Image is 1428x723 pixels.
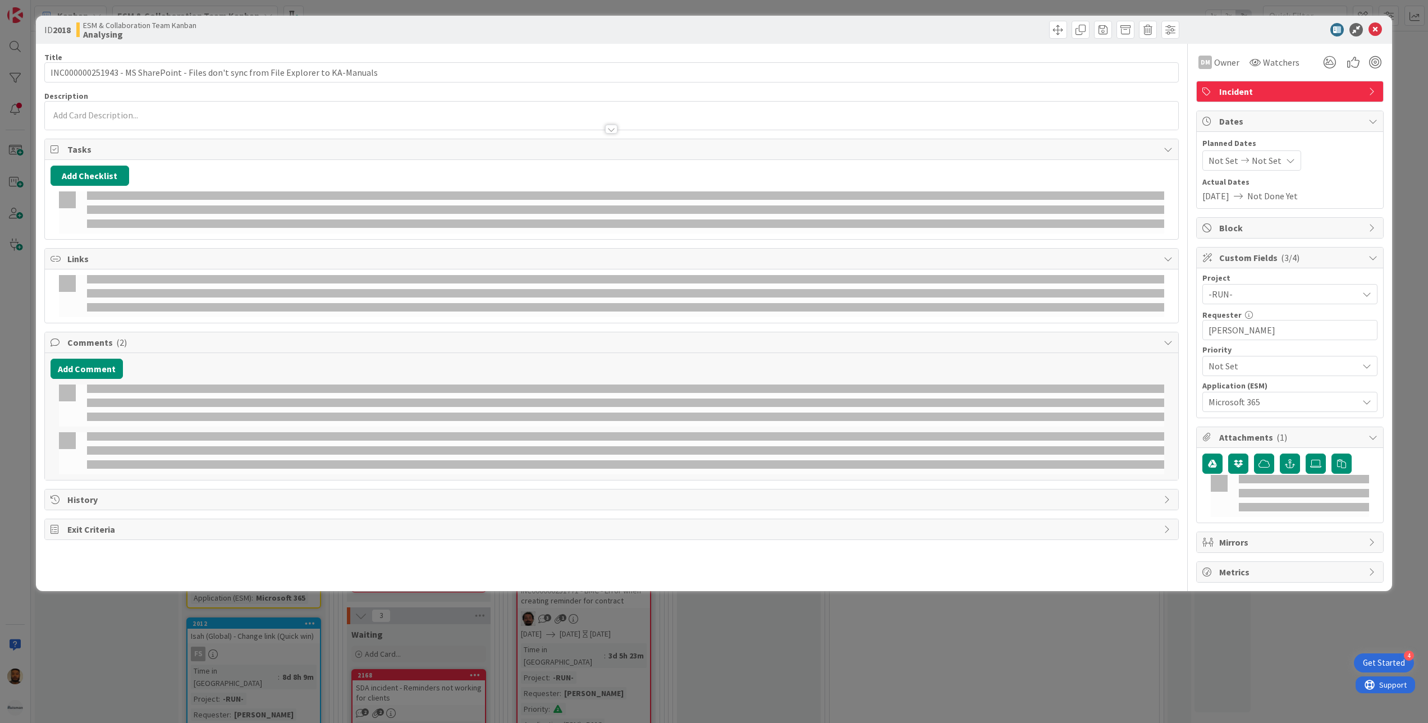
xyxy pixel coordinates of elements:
span: Dates [1219,115,1363,128]
button: Add Checklist [51,166,129,186]
span: Not Set [1209,154,1238,167]
span: Links [67,252,1159,266]
span: ( 1 ) [1276,432,1287,443]
div: DM [1198,56,1212,69]
input: type card name here... [44,62,1179,83]
span: Tasks [67,143,1159,156]
label: Title [44,52,62,62]
span: ( 3/4 ) [1281,252,1299,263]
span: Support [24,2,51,15]
span: Planned Dates [1202,138,1377,149]
span: Metrics [1219,565,1363,579]
span: Not Set [1252,154,1281,167]
label: Requester [1202,310,1242,320]
span: Not Set [1209,358,1352,374]
div: Priority [1202,346,1377,354]
div: Get Started [1363,657,1405,669]
div: 4 [1404,651,1414,661]
span: Description [44,91,88,101]
span: -RUN- [1209,286,1352,302]
span: Mirrors [1219,536,1363,549]
span: Incident [1219,85,1363,98]
span: Block [1219,221,1363,235]
span: Watchers [1263,56,1299,69]
span: Attachments [1219,431,1363,444]
span: Comments [67,336,1159,349]
span: Actual Dates [1202,176,1377,188]
span: Owner [1214,56,1239,69]
div: Application (ESM) [1202,382,1377,390]
span: Custom Fields [1219,251,1363,264]
b: 2018 [53,24,71,35]
div: Open Get Started checklist, remaining modules: 4 [1354,653,1414,672]
b: Analysing [83,30,196,39]
span: Not Done Yet [1247,189,1298,203]
span: ESM & Collaboration Team Kanban [83,21,196,30]
span: ( 2 ) [116,337,127,348]
button: Add Comment [51,359,123,379]
span: Microsoft 365 [1209,394,1352,410]
span: [DATE] [1202,189,1229,203]
span: ID [44,23,71,36]
span: History [67,493,1159,506]
span: Exit Criteria [67,523,1159,536]
div: Project [1202,274,1377,282]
